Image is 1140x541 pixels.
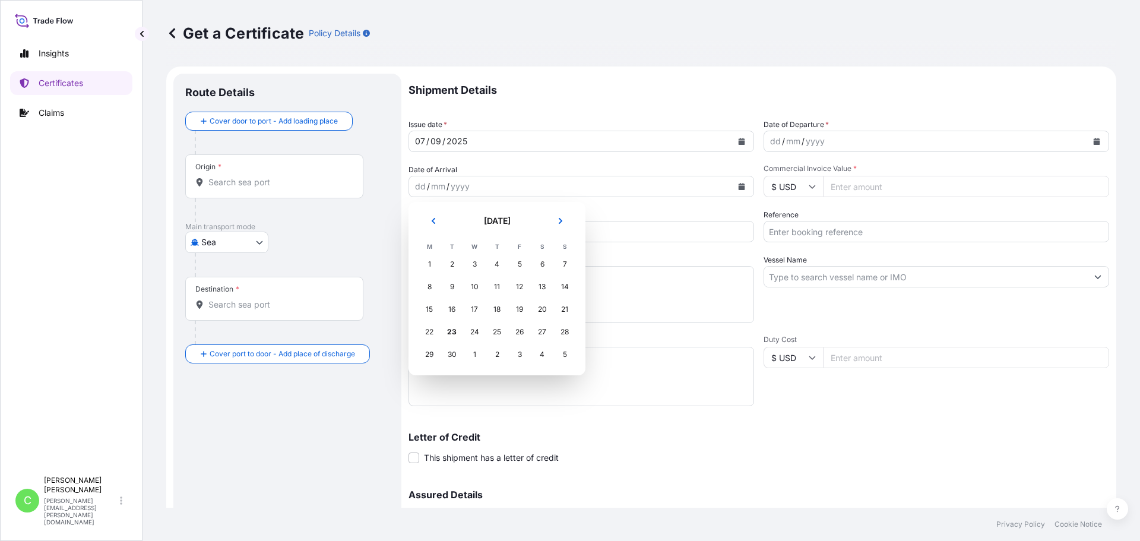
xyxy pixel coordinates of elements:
[464,321,485,343] div: Wednesday 24 September 2025
[441,276,463,298] div: Tuesday 9 September 2025
[823,347,1109,368] input: Enter amount
[531,240,553,253] th: S
[429,134,442,148] div: month,
[554,321,575,343] div: Sunday 28 September 2025
[732,132,751,151] button: Calendar
[764,266,1087,287] input: Type to search vessel name or IMO
[408,119,447,131] span: Issue date
[408,490,1109,499] p: Assured Details
[210,348,355,360] span: Cover port to door - Add place of discharge
[185,232,268,253] button: Select transport
[185,222,389,232] p: Main transport mode
[764,335,1109,344] span: Duty Cost
[419,276,440,298] div: Monday 8 September 2025
[441,344,463,365] div: Tuesday 30 September 2025
[432,221,754,242] input: Enter percentage between 0 and 10%
[449,179,471,194] div: year,
[166,24,304,43] p: Get a Certificate
[419,254,440,275] div: Monday 1 September 2025
[764,221,1109,242] input: Enter booking reference
[39,48,69,59] p: Insights
[414,179,427,194] div: day,
[195,162,221,172] div: Origin
[764,209,799,221] label: Reference
[996,520,1045,529] a: Privacy Policy
[553,240,576,253] th: S
[195,284,239,294] div: Destination
[185,86,255,100] p: Route Details
[508,240,531,253] th: F
[509,299,530,320] div: Friday 19 September 2025
[486,344,508,365] div: Thursday 2 October 2025
[445,134,468,148] div: year,
[210,115,338,127] span: Cover door to port - Add loading place
[764,119,829,131] span: Date of Departure
[531,321,553,343] div: Saturday 27 September 2025
[509,344,530,365] div: Friday 3 October 2025
[10,101,132,125] a: Claims
[554,254,575,275] div: Sunday 7 September 2025
[554,276,575,298] div: Sunday 14 September 2025
[531,276,553,298] div: Saturday 13 September 2025
[1054,520,1102,529] a: Cookie Notice
[201,236,216,248] span: Sea
[408,164,457,176] span: Date of Arrival
[531,299,553,320] div: Saturday 20 September 2025
[309,27,360,39] p: Policy Details
[486,321,508,343] div: Thursday 25 September 2025
[418,240,576,366] table: September 2025
[464,254,485,275] div: Wednesday 3 September 2025
[442,134,445,148] div: /
[531,344,553,365] div: Saturday 4 October 2025
[414,134,426,148] div: day,
[805,134,826,148] div: year,
[486,240,508,253] th: T
[419,321,440,343] div: Monday 22 September 2025
[764,164,1109,173] span: Commercial Invoice Value
[44,476,118,495] p: [PERSON_NAME] [PERSON_NAME]
[408,74,1109,107] p: Shipment Details
[39,107,64,119] p: Claims
[802,134,805,148] div: /
[24,495,31,507] span: C
[10,42,132,65] a: Insights
[1087,266,1109,287] button: Show suggestions
[764,254,807,266] label: Vessel Name
[464,344,485,365] div: Wednesday 1 October 2025
[208,299,349,311] input: Destination
[1087,132,1106,151] button: Calendar
[418,240,441,253] th: M
[441,299,463,320] div: Tuesday 16 September 2025
[208,176,349,188] input: Origin
[554,344,575,365] div: Sunday 5 October 2025
[446,179,449,194] div: /
[463,240,486,253] th: W
[554,299,575,320] div: Sunday 21 September 2025
[454,215,540,227] h2: [DATE]
[531,254,553,275] div: Saturday 6 September 2025
[486,276,508,298] div: Thursday 11 September 2025
[419,344,440,365] div: Monday 29 September 2025
[419,299,440,320] div: Monday 15 September 2025
[509,321,530,343] div: Friday 26 September 2025
[441,321,463,343] div: Today, Tuesday 23 September 2025
[769,134,782,148] div: day,
[185,344,370,363] button: Cover port to door - Add place of discharge
[464,299,485,320] div: Wednesday 17 September 2025
[785,134,802,148] div: month,
[418,211,576,366] div: September 2025
[441,240,463,253] th: T
[44,497,118,526] p: [PERSON_NAME][EMAIL_ADDRESS][PERSON_NAME][DOMAIN_NAME]
[185,112,353,131] button: Cover door to port - Add loading place
[486,299,508,320] div: Thursday 18 September 2025
[426,134,429,148] div: /
[408,202,585,375] section: Calendar
[547,211,574,230] button: Next
[39,77,83,89] p: Certificates
[420,211,446,230] button: Previous
[782,134,785,148] div: /
[424,452,559,464] span: This shipment has a letter of credit
[823,176,1109,197] input: Enter amount
[486,254,508,275] div: Thursday 4 September 2025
